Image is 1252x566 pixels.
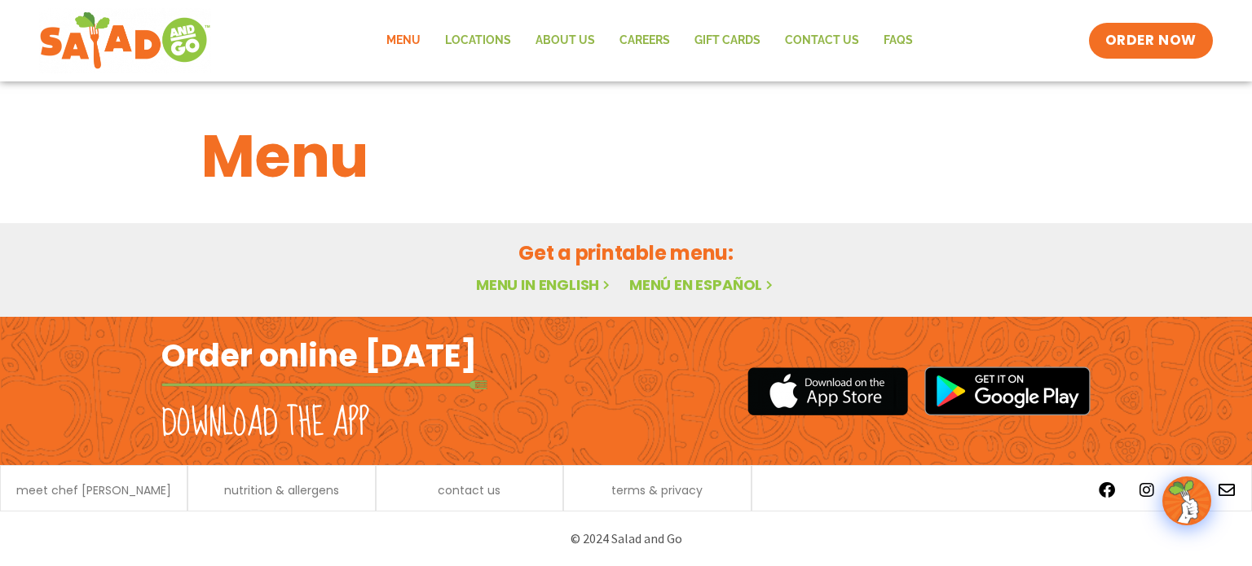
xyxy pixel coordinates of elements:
[747,365,908,418] img: appstore
[1105,31,1197,50] span: ORDER NOW
[682,22,773,59] a: GIFT CARDS
[871,22,925,59] a: FAQs
[607,22,682,59] a: Careers
[438,485,500,496] a: contact us
[476,274,613,295] a: Menu in English
[201,112,1051,200] h1: Menu
[1089,23,1213,59] a: ORDER NOW
[924,366,1091,415] img: google_play
[433,22,523,59] a: Locations
[224,485,339,496] a: nutrition & allergens
[161,336,477,375] h2: Order online [DATE]
[16,485,171,496] a: meet chef [PERSON_NAME]
[773,22,871,59] a: Contact Us
[161,380,487,389] img: fork
[39,8,211,73] img: new-SAG-logo-768×292
[161,401,369,446] h2: Download the app
[523,22,607,59] a: About Us
[1164,478,1210,524] img: wpChatIcon
[629,274,776,295] a: Menú en español
[374,22,925,59] nav: Menu
[170,528,1082,550] p: © 2024 Salad and Go
[611,485,703,496] a: terms & privacy
[374,22,433,59] a: Menu
[201,239,1051,267] h2: Get a printable menu:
